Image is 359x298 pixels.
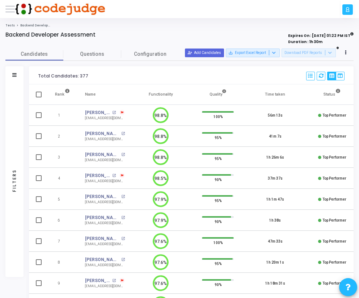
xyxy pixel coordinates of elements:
div: [EMAIL_ADDRESS][DOMAIN_NAME] [85,284,125,289]
mat-icon: open_in_new [112,279,116,282]
span: 90% [215,218,221,224]
span: Top Performer [322,134,346,138]
td: 2 [47,126,78,147]
th: Functionality [132,84,189,105]
span: 90% [215,281,221,287]
div: [EMAIL_ADDRESS][DOMAIN_NAME] [85,242,125,247]
div: Name [85,91,96,98]
nav: breadcrumb [5,24,354,28]
div: Time taken [265,91,285,98]
div: [EMAIL_ADDRESS][DOMAIN_NAME] [85,158,125,163]
span: 95% [215,197,221,203]
button: Export Excel Report [226,49,280,57]
mat-icon: open_in_new [121,258,125,261]
div: 1h 26m 6s [266,155,284,160]
div: [EMAIL_ADDRESS][DOMAIN_NAME] [85,221,125,226]
div: [EMAIL_ADDRESS][DOMAIN_NAME] [85,200,125,205]
td: 9 [47,273,78,294]
span: Configuration [134,50,166,58]
span: Top Performer [322,155,346,159]
div: 41m 7s [269,134,282,139]
div: [EMAIL_ADDRESS][DOMAIN_NAME] [85,263,125,268]
td: 4 [47,168,78,189]
span: Top Performer [322,218,346,222]
span: Top Performer [322,113,346,117]
td: 8 [47,252,78,273]
span: 90% [215,176,221,182]
th: Quality [189,84,246,105]
div: 1h 20m 1s [266,260,284,265]
span: Top Performer [322,239,346,243]
div: [EMAIL_ADDRESS][DOMAIN_NAME] [85,179,125,184]
a: [PERSON_NAME] [85,256,119,263]
span: 95% [215,260,221,266]
mat-icon: open_in_new [121,195,125,198]
span: 95% [215,155,221,161]
span: 100% [214,239,223,245]
mat-icon: open_in_new [112,111,116,114]
h4: Backend Developer Assessment [5,32,96,38]
div: 37m 37s [268,176,283,181]
span: 95% [215,134,221,140]
mat-icon: save_alt [228,50,233,55]
a: [PERSON_NAME] [85,277,110,284]
a: [PERSON_NAME] [85,193,119,200]
mat-icon: open_in_new [121,153,125,156]
span: Top Performer [322,260,346,264]
td: 5 [47,189,78,210]
div: 47m 33s [268,239,283,244]
mat-icon: open_in_new [112,174,116,177]
div: Total Candidates: 377 [38,74,88,79]
div: 1h 38s [269,218,281,223]
div: 1h 1m 47s [266,197,284,202]
div: View Options [327,72,345,81]
mat-icon: person_add_alt [187,50,192,55]
img: logo [15,2,105,16]
a: [PERSON_NAME] [85,151,119,158]
td: 6 [47,210,78,231]
span: 100% [214,113,223,119]
div: [EMAIL_ADDRESS][DOMAIN_NAME] [85,137,125,142]
button: Add Candidates [185,49,224,57]
td: 3 [47,147,78,168]
th: Rank [47,84,78,105]
td: 7 [47,231,78,252]
span: Top Performer [322,176,346,180]
div: 56m 13s [268,113,283,118]
td: 1 [47,105,78,126]
a: [PERSON_NAME] [85,109,110,116]
span: Backend Developer Assessment [20,24,72,28]
mat-icon: open_in_new [121,237,125,240]
a: [PERSON_NAME] [85,214,119,221]
a: [PERSON_NAME] Shit [85,172,110,179]
span: Questions [63,50,121,58]
button: Download PDF Reports [282,49,336,57]
span: Candidates [5,50,63,58]
strong: Expires On : [DATE] 01:22 PM IST [288,31,354,38]
a: [PERSON_NAME] [85,130,119,137]
span: Top Performer [322,281,346,285]
div: Filters [11,144,18,217]
div: 1h 18m 31s [265,281,285,286]
span: Top Performer [322,197,346,201]
a: Tests [5,24,15,28]
mat-icon: open_in_new [121,216,125,219]
strong: Duration : 1h 30m [288,39,322,45]
mat-icon: open_in_new [121,132,125,135]
a: [PERSON_NAME] [85,235,119,242]
div: [EMAIL_ADDRESS][DOMAIN_NAME] [85,116,125,121]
